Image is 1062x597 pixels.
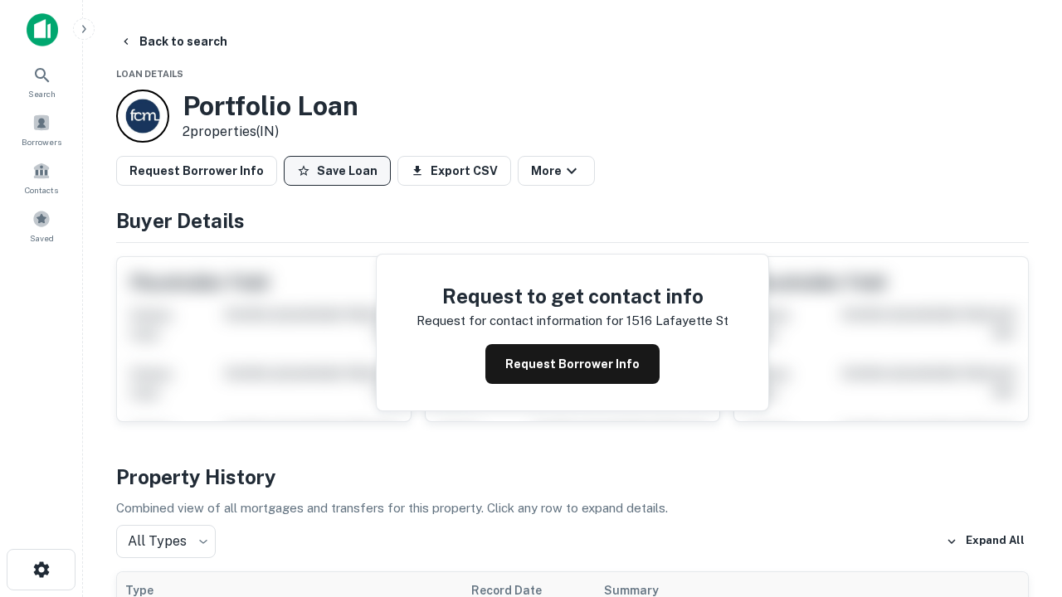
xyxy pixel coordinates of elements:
p: Request for contact information for [417,311,623,331]
button: Expand All [942,529,1029,554]
a: Search [5,59,78,104]
h4: Buyer Details [116,206,1029,235]
button: Save Loan [284,156,391,186]
p: 2 properties (IN) [183,122,358,142]
a: Borrowers [5,107,78,152]
p: 1516 lafayette st [626,311,728,331]
img: capitalize-icon.png [27,13,58,46]
span: Contacts [25,183,58,197]
h4: Request to get contact info [417,281,728,311]
a: Contacts [5,155,78,200]
a: Saved [5,203,78,248]
iframe: Chat Widget [979,411,1062,491]
h4: Property History [116,462,1029,492]
button: Request Borrower Info [116,156,277,186]
span: Search [28,87,56,100]
p: Combined view of all mortgages and transfers for this property. Click any row to expand details. [116,498,1029,518]
span: Borrowers [22,135,61,148]
span: Saved [30,231,54,245]
button: Export CSV [397,156,511,186]
span: Loan Details [116,69,183,79]
button: Request Borrower Info [485,344,660,384]
h3: Portfolio Loan [183,90,358,122]
div: All Types [116,525,216,558]
button: More [518,156,595,186]
button: Back to search [113,27,234,56]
